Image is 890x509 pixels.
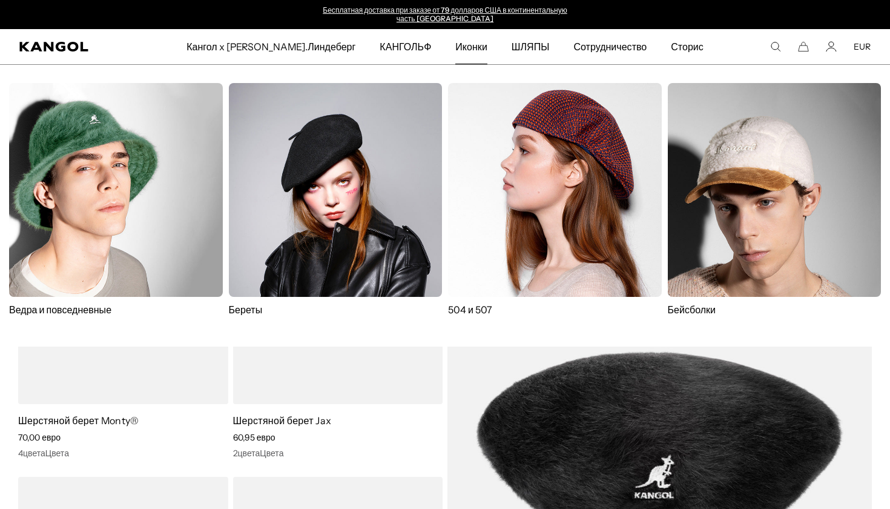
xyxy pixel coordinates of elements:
span: 60,95 евро [233,432,275,443]
p: Береты [229,303,443,316]
span: ШЛЯПЫ [512,29,550,64]
p: Ведра и повседневные [9,303,223,316]
span: Иконки [455,29,487,64]
p: 504 и 507 [448,303,662,316]
summary: Поиск здесь [770,41,781,52]
a: Ведра и повседневные [9,83,223,316]
a: учетная запись [826,41,837,52]
a: Кангол x [PERSON_NAME].Линдеберг [174,29,368,64]
a: Сотрудничество [561,29,659,64]
slideshow-component: Бар объявлений [320,6,570,23]
a: ШЛЯПЫ [499,29,562,64]
span: Кангол x [PERSON_NAME].Линдеберг [186,29,355,64]
span: КАНГОЛЬФ [380,29,431,64]
div: 4 цвета Цвета [18,448,228,459]
span: Сторис [671,29,704,64]
div: 1 из 2 [320,6,570,23]
button: корзина [798,41,809,52]
span: Сотрудничество [573,29,647,64]
a: Береты [229,83,443,316]
p: Бейсболки [668,303,882,316]
a: Бесплатная доставка при заказе от 79 долларов США в континентальную часть [GEOGRAPHIC_DATA] [323,5,567,23]
a: Шерстяной берет Jax [233,414,332,427]
div: 2 цвета Цвета [233,448,443,459]
a: 504 и 507 [448,83,662,316]
a: Сторис [659,29,716,64]
a: Иконки [443,29,499,64]
a: Бейсболки [668,83,882,328]
span: 70,00 евро [18,432,61,443]
button: EUR [854,41,871,52]
div: Объявление [320,6,570,23]
a: Шерстяной берет Monty® [18,414,139,427]
a: Кангол [19,42,123,52]
a: КАНГОЛЬФ [368,29,443,64]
